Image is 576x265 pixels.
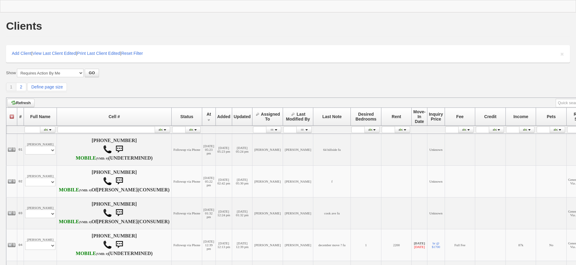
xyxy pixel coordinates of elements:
td: [DATE] 05:22 pm [202,166,216,197]
td: Unknown [427,197,445,229]
td: [PERSON_NAME] [24,229,57,261]
h4: [PHONE_NUMBER] (UNDETERMINED) [58,138,170,161]
span: Status [180,114,193,119]
a: 2 [16,83,26,91]
div: | | | [6,45,570,63]
img: call.png [103,208,112,217]
td: Followup via Phone [172,166,202,197]
td: Unknown [427,134,445,166]
span: Assigned To [261,112,280,121]
font: MOBILE [59,219,79,224]
td: [DATE] 12:24 pm [216,197,232,229]
button: GO [85,69,99,77]
span: Desired Bedrooms [355,112,376,121]
img: sms.png [113,175,125,187]
b: T-Mobile USA, Inc. [59,187,91,193]
th: # [17,108,24,126]
font: MOBILE [76,155,96,161]
td: 02 [17,166,24,197]
span: Last Modified By [286,112,310,121]
span: Income [513,114,528,119]
td: Followup via Phone [172,134,202,166]
td: [PERSON_NAME] [283,197,313,229]
td: f [313,166,351,197]
b: AT&T Wireless [76,251,108,256]
h1: Clients [6,21,42,31]
td: [PERSON_NAME] [24,134,57,166]
td: 2200 [381,229,412,261]
span: Full Name [30,114,51,119]
a: Add Client [12,51,31,56]
span: Credit [484,114,496,119]
b: [PERSON_NAME] [97,219,138,224]
td: [DATE] 12:39 pm [232,229,252,261]
b: T-Mobile USA, Inc. [76,155,108,161]
h4: [PHONE_NUMBER] (UNDETERMINED) [58,233,170,257]
span: Added [217,114,231,119]
img: call.png [103,145,112,154]
span: Fee [456,114,463,119]
font: (VMB: #) [79,189,91,192]
td: Followup via Phone [172,197,202,229]
font: [DATE] [414,245,425,249]
img: sms.png [113,207,125,219]
a: Refresh [7,99,35,107]
span: Move-In Date [413,109,425,124]
td: 01 [17,134,24,166]
img: call.png [103,240,112,249]
b: [DATE] [414,241,425,245]
td: 87k [505,229,536,261]
td: [DATE] 05:23 pm [216,134,232,166]
img: call.png [103,177,112,186]
span: Last Note [322,114,342,119]
td: [DATE] 12:13 pm [216,229,232,261]
td: [DATE] 05:30 pm [232,166,252,197]
td: [PERSON_NAME] [283,134,313,166]
h4: [PHONE_NUMBER] Of (CONSUMER) [58,170,170,193]
td: [DATE] 01:32 pm [232,197,252,229]
td: [PERSON_NAME] [252,229,283,261]
td: [PERSON_NAME] [24,197,57,229]
td: [DATE] 02:42 pm [216,166,232,197]
span: Cell # [109,114,120,119]
td: december move ? fu [313,229,351,261]
td: [PERSON_NAME] [252,166,283,197]
td: [DATE] 05:23 pm [202,134,216,166]
span: Updated [234,114,251,119]
font: (VMB: #) [96,252,108,256]
td: [PERSON_NAME] [252,197,283,229]
a: Define page size [27,83,67,91]
font: MOBILE [76,251,96,256]
td: 03 [17,197,24,229]
a: 1 [6,83,16,91]
a: View Last Client Edited [32,51,76,56]
img: sms.png [113,143,125,155]
span: Inquiry Price [429,112,443,121]
b: [PERSON_NAME] [97,187,138,193]
td: 04 [17,229,24,261]
td: cook ave fu [313,197,351,229]
label: Show [6,70,16,76]
td: [DATE] 01:32 pm [202,197,216,229]
td: Followup via Phone [172,229,202,261]
a: br @ $1700 [432,241,440,249]
td: [PERSON_NAME] [252,134,283,166]
td: Unknown [427,166,445,197]
td: [PERSON_NAME] [24,166,57,197]
td: 64 hillside fu [313,134,351,166]
td: [DATE] 12:39 pm [202,229,216,261]
td: [PERSON_NAME] [283,166,313,197]
td: [DATE] 05:24 pm [232,134,252,166]
b: T-Mobile USA, Inc. [59,219,91,224]
font: MOBILE [59,187,79,193]
td: [PERSON_NAME] [283,229,313,261]
font: (VMB: #) [79,220,91,224]
td: 1 [351,229,381,261]
font: (VMB: #) [96,157,108,160]
span: At [206,112,211,117]
span: Rent [392,114,401,119]
a: Print Last Client Edited [77,51,120,56]
td: No [536,229,567,261]
a: Reset Filter [121,51,143,56]
img: sms.png [113,239,125,251]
